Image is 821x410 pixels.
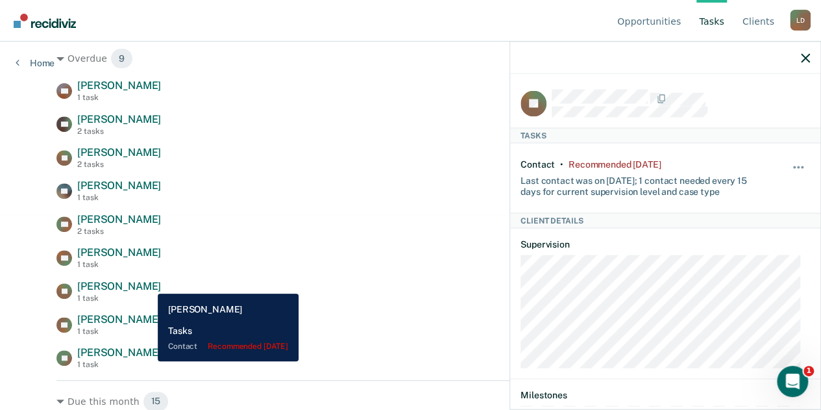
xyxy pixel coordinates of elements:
[77,127,161,136] div: 2 tasks
[77,193,161,202] div: 1 task
[77,246,161,259] span: [PERSON_NAME]
[790,10,811,31] div: L D
[16,57,55,69] a: Home
[803,366,814,376] span: 1
[510,212,820,228] div: Client Details
[777,366,808,397] iframe: Intercom live chat
[77,146,161,159] span: [PERSON_NAME]
[77,346,161,359] span: [PERSON_NAME]
[77,93,161,102] div: 1 task
[77,227,161,236] div: 2 tasks
[14,14,76,28] img: Recidiviz
[521,239,810,250] dt: Supervision
[77,179,161,192] span: [PERSON_NAME]
[77,294,161,303] div: 1 task
[77,313,161,326] span: [PERSON_NAME]
[77,213,161,225] span: [PERSON_NAME]
[77,327,161,336] div: 1 task
[110,48,133,69] span: 9
[77,260,161,269] div: 1 task
[790,10,811,31] button: Profile dropdown button
[521,170,762,198] div: Last contact was on [DATE]; 1 contact needed every 15 days for current supervision level and case...
[521,159,555,170] div: Contact
[569,159,661,170] div: Recommended 7 days ago
[77,113,161,125] span: [PERSON_NAME]
[77,160,161,169] div: 2 tasks
[521,390,810,401] dt: Milestones
[77,79,161,92] span: [PERSON_NAME]
[510,127,820,143] div: Tasks
[77,280,161,292] span: [PERSON_NAME]
[77,360,161,369] div: 1 task
[56,48,765,69] div: Overdue
[560,159,563,170] div: •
